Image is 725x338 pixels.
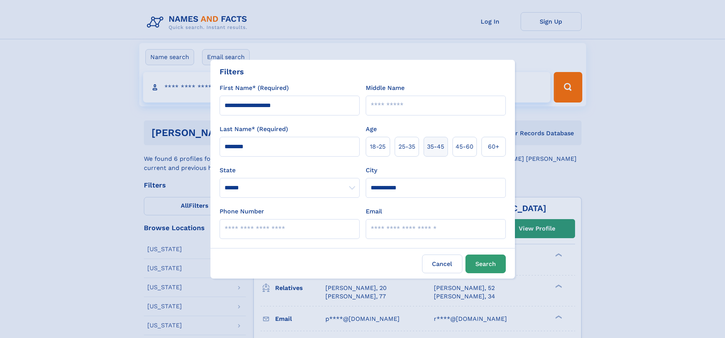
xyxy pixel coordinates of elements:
[220,66,244,77] div: Filters
[427,142,444,151] span: 35‑45
[370,142,386,151] span: 18‑25
[366,207,382,216] label: Email
[366,125,377,134] label: Age
[398,142,415,151] span: 25‑35
[488,142,499,151] span: 60+
[465,255,506,273] button: Search
[220,125,288,134] label: Last Name* (Required)
[456,142,473,151] span: 45‑60
[220,207,264,216] label: Phone Number
[220,83,289,93] label: First Name* (Required)
[366,83,405,93] label: Middle Name
[422,255,462,273] label: Cancel
[366,166,377,175] label: City
[220,166,360,175] label: State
